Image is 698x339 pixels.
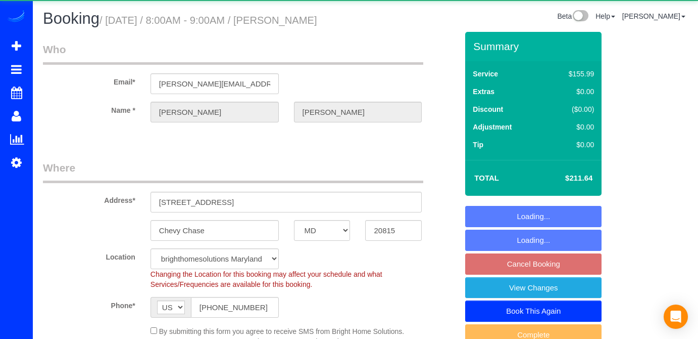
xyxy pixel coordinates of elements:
[473,104,503,114] label: Discount
[151,220,279,241] input: City*
[151,270,382,288] span: Changing the Location for this booking may affect your schedule and what Services/Frequencies are...
[473,69,498,79] label: Service
[547,69,594,79] div: $155.99
[557,12,588,20] a: Beta
[547,104,594,114] div: ($0.00)
[151,73,279,94] input: Email*
[465,301,602,322] a: Book This Again
[474,174,499,182] strong: Total
[465,277,602,299] a: View Changes
[6,10,26,24] img: Automaid Logo
[473,140,483,150] label: Tip
[43,160,423,183] legend: Where
[365,220,422,241] input: Zip Code*
[473,40,596,52] h3: Summary
[535,174,592,183] h4: $211.64
[35,248,143,262] label: Location
[35,192,143,205] label: Address*
[35,297,143,311] label: Phone*
[35,102,143,115] label: Name *
[595,12,615,20] a: Help
[664,305,688,329] div: Open Intercom Messenger
[43,10,99,27] span: Booking
[547,87,594,97] div: $0.00
[43,42,423,65] legend: Who
[35,73,143,87] label: Email*
[473,122,512,132] label: Adjustment
[547,122,594,132] div: $0.00
[473,87,494,97] label: Extras
[547,140,594,150] div: $0.00
[151,102,279,122] input: First Name*
[572,10,588,23] img: New interface
[99,15,317,26] small: / [DATE] / 8:00AM - 9:00AM / [PERSON_NAME]
[294,102,422,122] input: Last Name*
[191,297,279,318] input: Phone*
[622,12,685,20] a: [PERSON_NAME]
